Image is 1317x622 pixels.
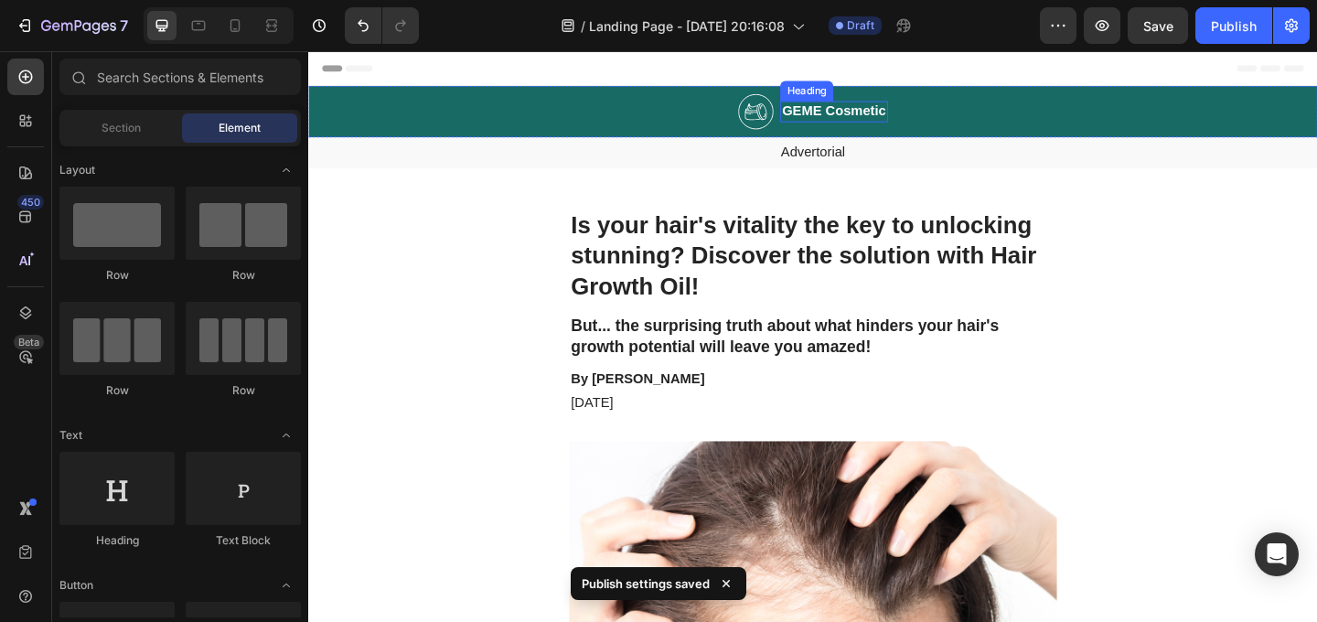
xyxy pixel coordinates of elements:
[847,17,874,34] span: Draft
[17,195,44,209] div: 450
[1128,7,1188,44] button: Save
[284,171,814,274] h1: Is your hair's vitality the key to unlocking stunning? Discover the solution with Hair Growth Oil!
[59,382,175,399] div: Row
[59,162,95,178] span: Layout
[120,15,128,37] p: 7
[513,54,630,77] h2: GEME Cosmetic
[517,35,567,51] div: Heading
[581,16,585,36] span: /
[186,532,301,549] div: Text Block
[1255,532,1299,576] div: Open Intercom Messenger
[1211,16,1257,36] div: Publish
[14,335,44,349] div: Beta
[1143,18,1173,34] span: Save
[272,421,301,450] span: Toggle open
[59,577,93,594] span: Button
[285,373,812,392] p: [DATE]
[7,7,136,44] button: 7
[186,382,301,399] div: Row
[59,532,175,549] div: Heading
[345,7,419,44] div: Undo/Redo
[285,347,812,366] p: By [PERSON_NAME]
[284,285,814,334] h2: But... the surprising truth about what hinders your hair's growth potential will leave you amazed!
[272,571,301,600] span: Toggle open
[59,427,82,444] span: Text
[308,51,1317,622] iframe: Design area
[102,120,141,136] span: Section
[59,267,175,284] div: Row
[219,120,261,136] span: Element
[582,574,710,593] p: Publish settings saved
[1195,7,1272,44] button: Publish
[59,59,301,95] input: Search Sections & Elements
[2,101,1096,120] p: Advertorial
[589,16,785,36] span: Landing Page - [DATE] 20:16:08
[186,267,301,284] div: Row
[272,155,301,185] span: Toggle open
